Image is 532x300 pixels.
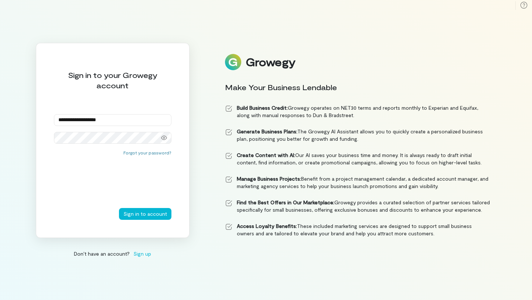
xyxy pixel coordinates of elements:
li: The Growegy AI Assistant allows you to quickly create a personalized business plan, positioning y... [225,128,490,143]
li: Our AI saves your business time and money. It is always ready to draft initial content, find info... [225,151,490,166]
div: Make Your Business Lendable [225,82,490,92]
strong: Manage Business Projects: [237,175,301,182]
strong: Access Loyalty Benefits: [237,223,297,229]
div: Growegy [246,56,295,68]
span: Sign up [133,250,151,258]
div: Sign in to your Growegy account [54,70,171,91]
li: These included marketing services are designed to support small business owners and are tailored ... [225,222,490,237]
button: Forgot your password? [123,150,171,156]
img: Logo [225,54,241,70]
div: Don’t have an account? [36,250,190,258]
li: Growegy operates on NET30 terms and reports monthly to Experian and Equifax, along with manual re... [225,104,490,119]
strong: Build Business Credit: [237,105,288,111]
li: Benefit from a project management calendar, a dedicated account manager, and marketing agency ser... [225,175,490,190]
strong: Find the Best Offers in Our Marketplace: [237,199,334,205]
li: Growegy provides a curated selection of partner services tailored specifically for small business... [225,199,490,214]
strong: Generate Business Plans: [237,128,297,134]
strong: Create Content with AI: [237,152,295,158]
button: Sign in to account [119,208,171,220]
